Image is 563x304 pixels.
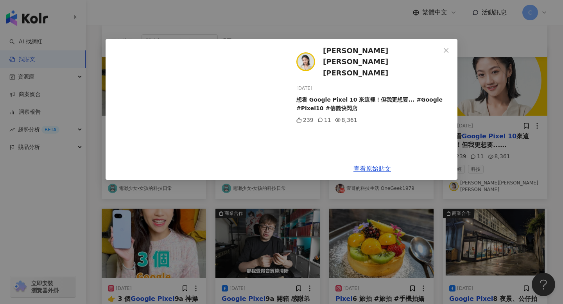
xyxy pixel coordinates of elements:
[323,45,440,79] span: [PERSON_NAME][PERSON_NAME] [PERSON_NAME]
[438,43,454,58] button: Close
[317,116,331,124] div: 11
[296,85,451,92] div: [DATE]
[296,116,314,124] div: 239
[296,95,451,113] div: 想看 Google Pixel 10 來這裡！但我更想要... #Google #Pixel10 #信義快閃店
[106,39,284,180] iframe: 想看 Google Pixel 10 來這裡！但我更想要... #Google #Pixel10 #信義快閃店
[296,45,440,79] a: KOL Avatar[PERSON_NAME][PERSON_NAME] [PERSON_NAME]
[443,47,449,54] span: close
[335,116,357,124] div: 8,361
[296,52,315,71] img: KOL Avatar
[353,165,391,172] a: 查看原始貼文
